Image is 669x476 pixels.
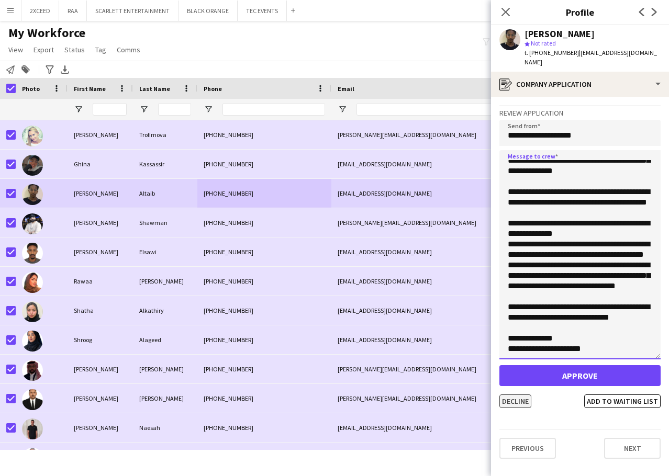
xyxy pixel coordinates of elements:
[117,45,140,54] span: Comms
[331,150,541,178] div: [EMAIL_ADDRESS][DOMAIN_NAME]
[68,384,133,413] div: [PERSON_NAME]
[133,355,197,383] div: [PERSON_NAME]
[197,355,331,383] div: [PHONE_NUMBER]
[331,179,541,208] div: [EMAIL_ADDRESS][DOMAIN_NAME]
[22,301,43,322] img: Shatha Alkathiry
[22,243,43,264] img: Mustafa Elsawi
[22,126,43,146] img: Elena Trofimova
[43,63,56,76] app-action-btn: Advanced filters
[531,39,556,47] span: Not rated
[19,63,32,76] app-action-btn: Add to tag
[22,389,43,410] img: Abdulrahman Taj elsir
[59,1,87,21] button: RAA
[133,296,197,325] div: Alkathiry
[604,438,661,459] button: Next
[331,208,541,237] div: [PERSON_NAME][EMAIL_ADDRESS][DOMAIN_NAME]
[64,45,85,54] span: Status
[68,150,133,178] div: Ghina
[22,418,43,439] img: Ahmad Naesah
[34,45,54,54] span: Export
[87,1,179,21] button: SCARLETT ENTERTAINMENT
[197,267,331,296] div: [PHONE_NUMBER]
[197,179,331,208] div: [PHONE_NUMBER]
[21,1,59,21] button: 2XCEED
[499,365,661,386] button: Approve
[91,43,110,56] a: Tag
[133,443,197,471] div: Beshkar
[133,237,197,266] div: Elsawi
[133,325,197,354] div: Alageed
[525,29,595,39] div: [PERSON_NAME]
[197,384,331,413] div: [PHONE_NUMBER]
[8,25,85,41] span: My Workforce
[204,105,213,114] button: Open Filter Menu
[491,72,669,97] div: Company application
[68,413,133,442] div: [PERSON_NAME]
[68,267,133,296] div: Rawaa
[331,237,541,266] div: [EMAIL_ADDRESS][DOMAIN_NAME]
[8,45,23,54] span: View
[197,237,331,266] div: [PHONE_NUMBER]
[139,85,170,93] span: Last Name
[331,296,541,325] div: [EMAIL_ADDRESS][DOMAIN_NAME]
[22,155,43,176] img: Ghina Kassassir
[238,1,287,21] button: TEC EVENTS
[68,325,133,354] div: Shroog
[331,325,541,354] div: [EMAIL_ADDRESS][DOMAIN_NAME]
[139,105,149,114] button: Open Filter Menu
[93,103,127,116] input: First Name Filter Input
[331,413,541,442] div: [EMAIL_ADDRESS][DOMAIN_NAME]
[331,120,541,149] div: [PERSON_NAME][EMAIL_ADDRESS][DOMAIN_NAME]
[68,296,133,325] div: Shatha
[113,43,144,56] a: Comms
[22,360,43,381] img: Abbas Omer
[133,267,197,296] div: [PERSON_NAME]
[525,49,579,56] span: t. [PHONE_NUMBER]
[4,43,27,56] a: View
[491,5,669,19] h3: Profile
[179,1,238,21] button: BLACK ORANGE
[60,43,89,56] a: Status
[29,43,58,56] a: Export
[95,45,106,54] span: Tag
[197,413,331,442] div: [PHONE_NUMBER]
[525,49,657,66] span: | [EMAIL_ADDRESS][DOMAIN_NAME]
[133,384,197,413] div: [PERSON_NAME]
[68,179,133,208] div: [PERSON_NAME]
[197,296,331,325] div: [PHONE_NUMBER]
[133,208,197,237] div: Shawman
[68,355,133,383] div: [PERSON_NAME]
[22,448,43,469] img: Alwaleed Beshkar
[197,325,331,354] div: [PHONE_NUMBER]
[59,63,71,76] app-action-btn: Export XLSX
[197,150,331,178] div: [PHONE_NUMBER]
[197,208,331,237] div: [PHONE_NUMBER]
[22,184,43,205] img: Mohammed Altaib
[197,443,331,471] div: [PHONE_NUMBER]
[133,413,197,442] div: Naesah
[74,105,83,114] button: Open Filter Menu
[133,150,197,178] div: Kassassir
[204,85,222,93] span: Phone
[22,272,43,293] img: Rawaa Ali
[331,384,541,413] div: [PERSON_NAME][EMAIL_ADDRESS][DOMAIN_NAME]
[68,120,133,149] div: [PERSON_NAME]
[331,267,541,296] div: [EMAIL_ADDRESS][DOMAIN_NAME]
[331,355,541,383] div: [PERSON_NAME][EMAIL_ADDRESS][DOMAIN_NAME]
[22,331,43,352] img: Shroog Alageed
[133,179,197,208] div: Altaib
[499,438,556,459] button: Previous
[338,105,347,114] button: Open Filter Menu
[197,120,331,149] div: [PHONE_NUMBER]
[68,237,133,266] div: [PERSON_NAME]
[158,103,191,116] input: Last Name Filter Input
[22,213,43,234] img: Mohammed Shawman
[68,443,133,471] div: Alwaleed
[499,108,661,118] h3: Review Application
[584,394,661,408] button: Add to waiting list
[74,85,106,93] span: First Name
[499,394,531,408] button: Decline
[68,208,133,237] div: [PERSON_NAME]
[222,103,325,116] input: Phone Filter Input
[22,85,40,93] span: Photo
